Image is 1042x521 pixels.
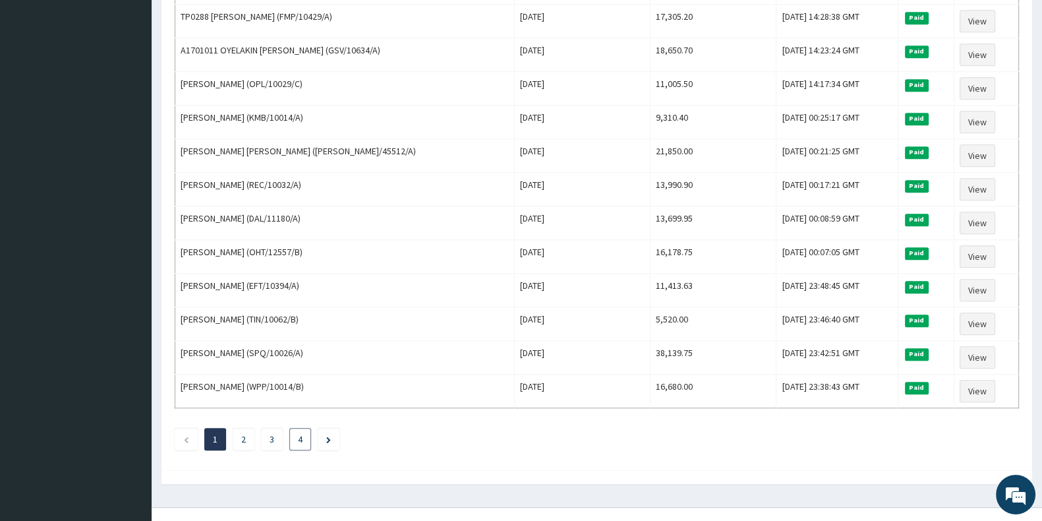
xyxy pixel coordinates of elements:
td: 38,139.75 [651,341,776,375]
a: View [960,279,995,301]
a: View [960,346,995,369]
td: [DATE] 00:07:05 GMT [776,240,898,274]
span: We're online! [76,166,182,299]
a: Next page [326,433,331,445]
td: [DATE] [514,5,650,38]
td: [PERSON_NAME] (EFT/10394/A) [175,274,515,307]
td: [DATE] [514,173,650,206]
span: Paid [905,382,929,394]
a: View [960,178,995,200]
span: Paid [905,12,929,24]
td: [DATE] [514,307,650,341]
td: [DATE] 23:42:51 GMT [776,341,898,375]
td: 11,005.50 [651,72,776,106]
span: Paid [905,46,929,57]
td: [PERSON_NAME] (TIN/10062/B) [175,307,515,341]
span: Paid [905,180,929,192]
td: [DATE] 23:48:45 GMT [776,274,898,307]
a: View [960,111,995,133]
td: [DATE] [514,72,650,106]
td: [DATE] 00:25:17 GMT [776,106,898,139]
td: A1701011 OYELAKIN [PERSON_NAME] (GSV/10634/A) [175,38,515,72]
td: 13,699.95 [651,206,776,240]
td: [DATE] 00:21:25 GMT [776,139,898,173]
td: [PERSON_NAME] (SPQ/10026/A) [175,341,515,375]
td: [DATE] 14:17:34 GMT [776,72,898,106]
a: View [960,77,995,100]
a: Page 2 [241,433,246,445]
td: [DATE] [514,341,650,375]
div: Chat with us now [69,74,221,91]
img: d_794563401_company_1708531726252_794563401 [24,66,53,99]
td: [PERSON_NAME] (WPP/10014/B) [175,375,515,408]
span: Paid [905,315,929,326]
td: [DATE] [514,274,650,307]
a: View [960,313,995,335]
span: Paid [905,348,929,360]
td: 16,680.00 [651,375,776,408]
td: 9,310.40 [651,106,776,139]
td: [PERSON_NAME] (OPL/10029/C) [175,72,515,106]
a: View [960,44,995,66]
a: Page 4 [298,433,303,445]
td: TP0288 [PERSON_NAME] (FMP/10429/A) [175,5,515,38]
td: 13,990.90 [651,173,776,206]
td: [DATE] 00:08:59 GMT [776,206,898,240]
a: Page 1 is your current page [213,433,217,445]
td: [PERSON_NAME] [PERSON_NAME] ([PERSON_NAME]/45512/A) [175,139,515,173]
td: 18,650.70 [651,38,776,72]
td: [DATE] [514,240,650,274]
td: [DATE] [514,106,650,139]
td: [PERSON_NAME] (REC/10032/A) [175,173,515,206]
span: Paid [905,214,929,226]
td: [DATE] 00:17:21 GMT [776,173,898,206]
a: View [960,380,995,402]
td: [DATE] [514,38,650,72]
span: Paid [905,113,929,125]
a: View [960,10,995,32]
td: 21,850.00 [651,139,776,173]
a: Previous page [183,433,189,445]
td: [DATE] [514,206,650,240]
td: [DATE] 14:23:24 GMT [776,38,898,72]
td: 17,305.20 [651,5,776,38]
td: [PERSON_NAME] (OHT/12557/B) [175,240,515,274]
a: View [960,245,995,268]
td: [DATE] 23:46:40 GMT [776,307,898,341]
td: 5,520.00 [651,307,776,341]
td: 16,178.75 [651,240,776,274]
td: [DATE] [514,375,650,408]
td: [DATE] [514,139,650,173]
td: [PERSON_NAME] (KMB/10014/A) [175,106,515,139]
a: Page 3 [270,433,274,445]
span: Paid [905,281,929,293]
span: Paid [905,247,929,259]
a: View [960,144,995,167]
span: Paid [905,146,929,158]
td: [PERSON_NAME] (DAL/11180/A) [175,206,515,240]
td: [DATE] 23:38:43 GMT [776,375,898,408]
textarea: Type your message and hit 'Enter' [7,360,251,406]
span: Paid [905,79,929,91]
div: Minimize live chat window [216,7,248,38]
td: [DATE] 14:28:38 GMT [776,5,898,38]
a: View [960,212,995,234]
td: 11,413.63 [651,274,776,307]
